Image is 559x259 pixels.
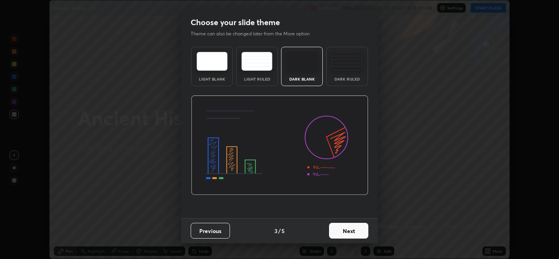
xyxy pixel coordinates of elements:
div: Dark Blank [286,77,318,81]
h2: Choose your slide theme [191,17,280,28]
img: darkThemeBanner.d06ce4a2.svg [191,96,368,195]
div: Light Blank [196,77,228,81]
div: Light Ruled [241,77,273,81]
button: Next [329,223,368,239]
img: darkRuledTheme.de295e13.svg [331,52,362,71]
img: lightRuledTheme.5fabf969.svg [241,52,272,71]
div: Dark Ruled [331,77,363,81]
h4: 3 [274,227,278,235]
button: Previous [191,223,230,239]
h4: / [278,227,281,235]
img: darkTheme.f0cc69e5.svg [287,52,318,71]
img: lightTheme.e5ed3b09.svg [197,52,228,71]
p: Theme can also be changed later from the More option [191,30,318,37]
h4: 5 [281,227,285,235]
